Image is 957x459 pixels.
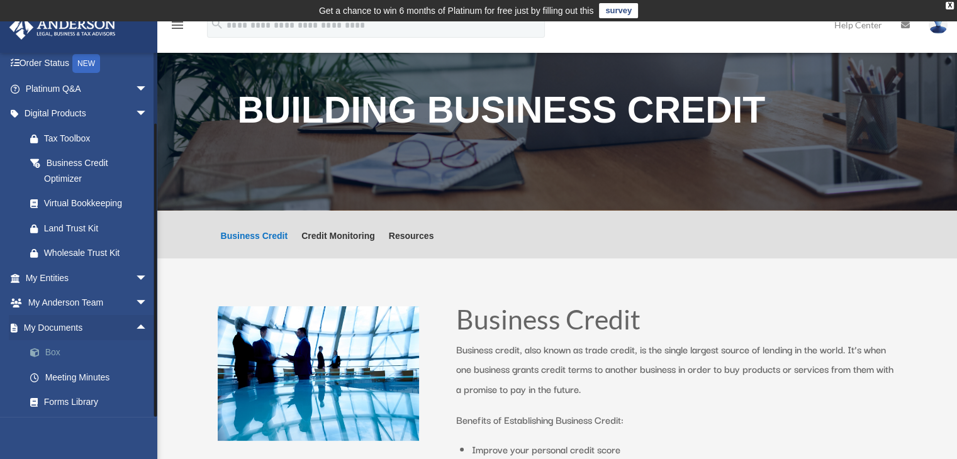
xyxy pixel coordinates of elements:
[237,92,877,135] h1: Building Business Credit
[44,196,151,211] div: Virtual Bookkeeping
[456,410,897,430] p: Benefits of Establishing Business Credit:
[9,101,167,126] a: Digital Productsarrow_drop_down
[18,414,167,440] a: Notarize
[18,340,167,365] a: Box
[946,2,954,9] div: close
[18,390,167,415] a: Forms Library
[135,101,160,127] span: arrow_drop_down
[135,290,160,316] span: arrow_drop_down
[221,231,288,258] a: Business Credit
[18,365,167,390] a: Meeting Minutes
[135,265,160,291] span: arrow_drop_down
[456,340,897,411] p: Business credit, also known as trade credit, is the single largest source of lending in the world...
[72,54,100,73] div: NEW
[456,306,897,340] h1: Business Credit
[301,231,375,258] a: Credit Monitoring
[44,221,151,236] div: Land Trust Kit
[9,315,167,340] a: My Documentsarrow_drop_up
[929,16,948,34] img: User Pic
[9,265,167,290] a: My Entitiesarrow_drop_down
[135,315,160,341] span: arrow_drop_up
[44,155,145,186] div: Business Credit Optimizer
[218,306,419,441] img: business people talking in office
[135,76,160,102] span: arrow_drop_down
[18,191,167,216] a: Virtual Bookkeeping
[18,151,160,191] a: Business Credit Optimizer
[44,245,151,261] div: Wholesale Trust Kit
[9,51,167,77] a: Order StatusNEW
[170,18,185,33] i: menu
[18,216,167,241] a: Land Trust Kit
[44,131,151,147] div: Tax Toolbox
[599,3,638,18] a: survey
[18,126,167,151] a: Tax Toolbox
[210,17,224,31] i: search
[389,231,434,258] a: Resources
[170,22,185,33] a: menu
[9,76,167,101] a: Platinum Q&Aarrow_drop_down
[9,290,167,316] a: My Anderson Teamarrow_drop_down
[6,15,120,40] img: Anderson Advisors Platinum Portal
[18,241,167,266] a: Wholesale Trust Kit
[319,3,594,18] div: Get a chance to win 6 months of Platinum for free just by filling out this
